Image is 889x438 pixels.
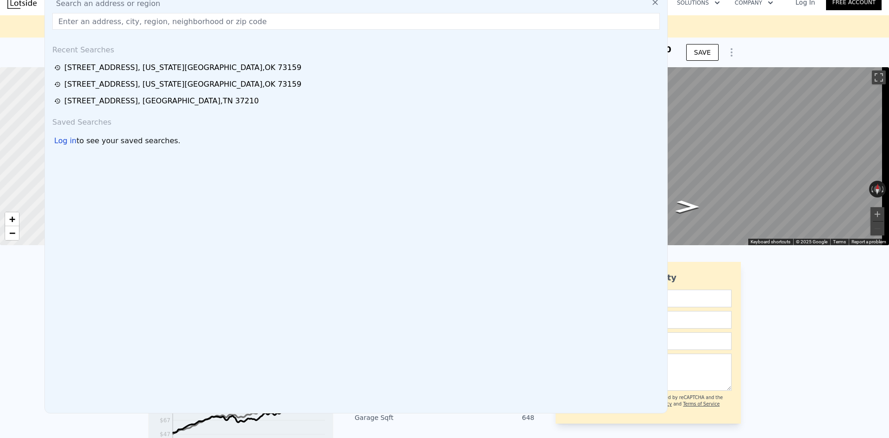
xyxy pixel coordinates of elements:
[5,226,19,240] a: Zoom out
[160,417,170,424] tspan: $67
[9,213,15,225] span: +
[64,95,259,107] div: [STREET_ADDRESS] , [GEOGRAPHIC_DATA] , TN 37210
[683,401,720,406] a: Terms of Service
[444,413,534,422] div: 648
[625,394,732,414] div: This site is protected by reCAPTCHA and the Google and apply.
[64,79,301,90] div: [STREET_ADDRESS] , [US_STATE][GEOGRAPHIC_DATA] , OK 73159
[9,227,15,239] span: −
[881,181,886,197] button: Rotate clockwise
[722,43,741,62] button: Show Options
[76,135,180,146] span: to see your saved searches.
[870,207,884,221] button: Zoom in
[873,181,881,198] button: Reset the view
[751,239,790,245] button: Keyboard shortcuts
[54,79,661,90] a: [STREET_ADDRESS], [US_STATE][GEOGRAPHIC_DATA],OK 73159
[54,135,76,146] div: Log in
[870,222,884,235] button: Zoom out
[686,44,719,61] button: SAVE
[851,239,886,244] a: Report a problem
[869,181,874,197] button: Rotate counterclockwise
[796,239,827,244] span: © 2025 Google
[665,197,710,216] path: Go East, SW 84th St
[160,431,170,438] tspan: $47
[54,95,661,107] a: [STREET_ADDRESS], [GEOGRAPHIC_DATA],TN 37210
[872,70,886,84] button: Toggle fullscreen view
[5,212,19,226] a: Zoom in
[355,413,444,422] div: Garage Sqft
[833,239,846,244] a: Terms
[52,13,660,30] input: Enter an address, city, region, neighborhood or zip code
[64,62,301,73] div: [STREET_ADDRESS] , [US_STATE][GEOGRAPHIC_DATA] , OK 73159
[49,37,664,59] div: Recent Searches
[49,109,664,132] div: Saved Searches
[54,62,661,73] a: [STREET_ADDRESS], [US_STATE][GEOGRAPHIC_DATA],OK 73159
